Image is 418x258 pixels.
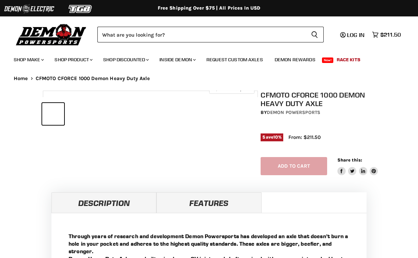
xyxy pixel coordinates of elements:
[14,22,89,47] img: Demon Powersports
[98,53,153,67] a: Shop Discounted
[97,27,324,42] form: Product
[347,31,365,38] span: Log in
[267,109,320,115] a: Demon Powersports
[36,76,150,81] span: CFMOTO CFORCE 1000 Demon Heavy Duty Axle
[369,30,404,40] a: $211.50
[9,53,48,67] a: Shop Make
[337,157,362,163] span: Share this:
[42,103,64,125] button: IMAGE thumbnail
[261,109,378,116] div: by
[14,76,28,81] a: Home
[270,53,321,67] a: Demon Rewards
[51,192,156,213] a: Description
[201,53,268,67] a: Request Custom Axles
[337,157,378,175] aside: Share this:
[9,50,399,67] ul: Main menu
[273,134,278,140] span: 10
[261,91,378,108] h1: CFMOTO CFORCE 1000 Demon Heavy Duty Axle
[337,32,369,38] a: Log in
[154,53,200,67] a: Inside Demon
[288,134,321,140] span: From: $211.50
[322,57,334,63] span: New!
[380,31,401,38] span: $211.50
[97,27,306,42] input: Search
[49,53,97,67] a: Shop Product
[3,2,55,15] img: Demon Electric Logo 2
[213,86,251,91] span: Click to expand
[306,27,324,42] button: Search
[156,192,261,213] a: Features
[55,2,106,15] img: TGB Logo 2
[332,53,366,67] a: Race Kits
[261,133,283,141] span: Save %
